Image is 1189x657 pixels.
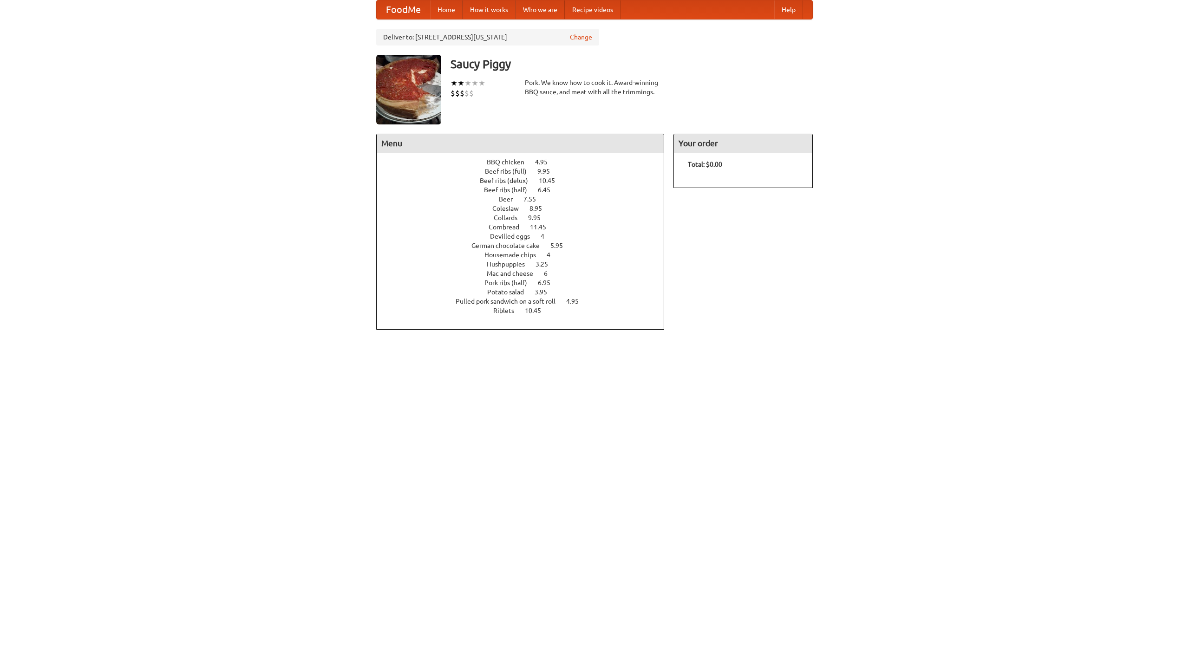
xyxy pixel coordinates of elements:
span: Mac and cheese [487,270,542,277]
a: Cornbread 11.45 [489,223,563,231]
span: 4 [547,251,560,259]
img: angular.jpg [376,55,441,124]
a: Home [430,0,463,19]
a: Beef ribs (full) 9.95 [485,168,567,175]
span: Pulled pork sandwich on a soft roll [456,298,565,305]
span: Devilled eggs [490,233,539,240]
a: Beef ribs (delux) 10.45 [480,177,572,184]
span: 3.25 [536,260,557,268]
span: Hushpuppies [487,260,534,268]
a: Pulled pork sandwich on a soft roll 4.95 [456,298,596,305]
span: Potato salad [487,288,533,296]
a: Pork ribs (half) 6.95 [484,279,568,286]
span: German chocolate cake [471,242,549,249]
a: Recipe videos [565,0,621,19]
a: Devilled eggs 4 [490,233,562,240]
span: Collards [494,214,527,221]
span: 10.45 [525,307,550,314]
span: 4.95 [566,298,588,305]
a: Change [570,33,592,42]
a: Who we are [516,0,565,19]
span: Cornbread [489,223,529,231]
b: Total: $0.00 [688,161,722,168]
span: Beef ribs (delux) [480,177,537,184]
a: BBQ chicken 4.95 [487,158,565,166]
span: 6.95 [538,279,560,286]
div: Pork. We know how to cook it. Award-winning BBQ sauce, and meat with all the trimmings. [525,78,664,97]
span: Coleslaw [492,205,528,212]
li: ★ [464,78,471,88]
li: ★ [451,78,457,88]
a: Potato salad 3.95 [487,288,564,296]
a: FoodMe [377,0,430,19]
a: Beef ribs (half) 6.45 [484,186,568,194]
span: 6 [544,270,557,277]
span: 3.95 [535,288,556,296]
a: Riblets 10.45 [493,307,558,314]
a: Housemade chips 4 [484,251,568,259]
span: 9.95 [537,168,559,175]
span: 8.95 [529,205,551,212]
h4: Menu [377,134,664,153]
span: 10.45 [539,177,564,184]
li: ★ [457,78,464,88]
span: Riblets [493,307,523,314]
span: Beef ribs (half) [484,186,536,194]
a: How it works [463,0,516,19]
span: Housemade chips [484,251,545,259]
a: Hushpuppies 3.25 [487,260,565,268]
span: 7.55 [523,195,545,203]
span: Beef ribs (full) [485,168,536,175]
li: $ [451,88,455,98]
li: $ [469,88,474,98]
li: ★ [471,78,478,88]
h4: Your order [674,134,812,153]
a: Collards 9.95 [494,214,558,221]
li: $ [460,88,464,98]
li: ★ [478,78,485,88]
li: $ [464,88,469,98]
span: 4 [541,233,554,240]
a: Beer 7.55 [499,195,553,203]
span: 5.95 [550,242,572,249]
span: 9.95 [528,214,550,221]
span: Beer [499,195,522,203]
a: Coleslaw 8.95 [492,205,559,212]
span: BBQ chicken [487,158,534,166]
li: $ [455,88,460,98]
a: Mac and cheese 6 [487,270,565,277]
a: German chocolate cake 5.95 [471,242,580,249]
span: 6.45 [538,186,560,194]
span: Pork ribs (half) [484,279,536,286]
div: Deliver to: [STREET_ADDRESS][US_STATE] [376,29,599,46]
span: 11.45 [530,223,555,231]
span: 4.95 [535,158,557,166]
a: Help [774,0,803,19]
h3: Saucy Piggy [451,55,813,73]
